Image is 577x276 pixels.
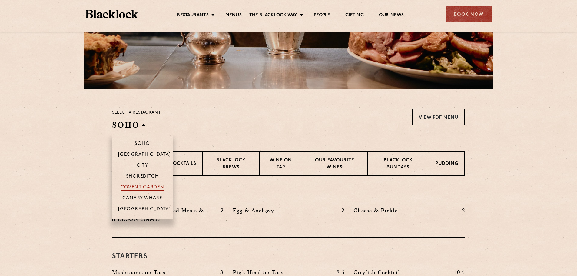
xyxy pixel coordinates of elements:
[112,109,161,117] p: Select a restaurant
[459,207,465,214] p: 2
[374,157,423,171] p: Blacklock Sundays
[137,163,148,169] p: City
[209,157,253,171] p: Blacklock Brews
[436,161,458,168] p: Pudding
[249,12,297,19] a: The Blacklock Way
[169,161,196,168] p: Cocktails
[314,12,330,19] a: People
[266,157,296,171] p: Wine on Tap
[112,120,145,133] h2: SOHO
[446,6,492,22] div: Book Now
[135,141,150,147] p: Soho
[345,12,363,19] a: Gifting
[112,191,465,199] h3: Pre Chop Bites
[379,12,404,19] a: Our News
[177,12,209,19] a: Restaurants
[338,207,344,214] p: 2
[225,12,242,19] a: Menus
[233,206,277,215] p: Egg & Anchovy
[118,207,171,213] p: [GEOGRAPHIC_DATA]
[112,253,465,261] h3: Starters
[121,185,164,191] p: Covent Garden
[122,196,162,202] p: Canary Wharf
[217,207,224,214] p: 2
[118,152,171,158] p: [GEOGRAPHIC_DATA]
[412,109,465,125] a: View PDF Menu
[308,157,361,171] p: Our favourite wines
[126,174,159,180] p: Shoreditch
[353,206,401,215] p: Cheese & Pickle
[86,10,138,18] img: BL_Textured_Logo-footer-cropped.svg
